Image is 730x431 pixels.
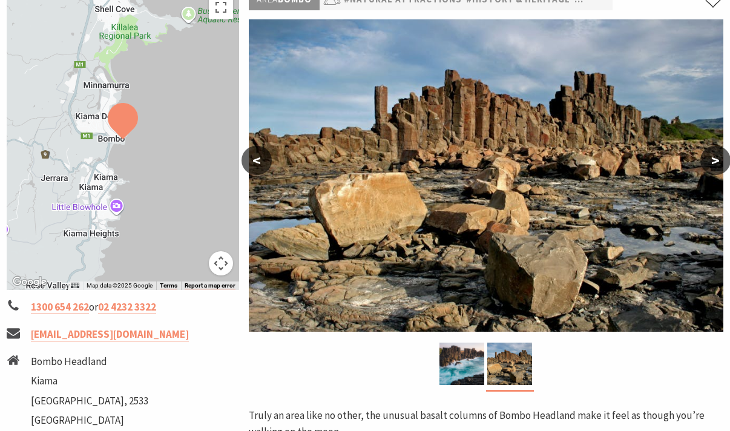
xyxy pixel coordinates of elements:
[98,300,156,314] a: 02 4232 3322
[439,343,484,385] img: Bombo Quarry
[10,274,50,290] a: Open this area in Google Maps (opens a new window)
[185,282,235,289] a: Report a map error
[71,281,79,290] button: Keyboard shortcuts
[487,343,532,385] img: Bombo Quarry
[31,300,89,314] a: 1300 654 262
[10,274,50,290] img: Google
[242,146,272,175] button: <
[31,327,189,341] a: [EMAIL_ADDRESS][DOMAIN_NAME]
[7,299,239,315] li: or
[31,373,148,389] li: Kiama
[31,412,148,429] li: [GEOGRAPHIC_DATA]
[209,251,233,275] button: Map camera controls
[31,393,148,409] li: [GEOGRAPHIC_DATA], 2533
[87,282,153,289] span: Map data ©2025 Google
[160,282,177,289] a: Terms (opens in new tab)
[249,19,723,332] img: Bombo Quarry
[31,354,148,370] li: Bombo Headland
